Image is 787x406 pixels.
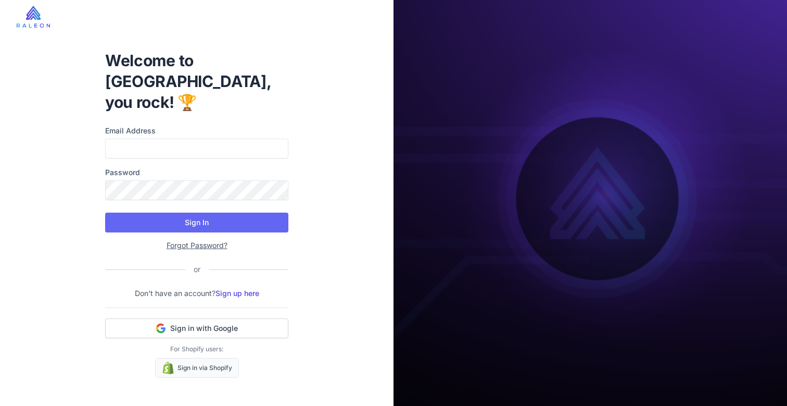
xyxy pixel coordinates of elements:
img: raleon-logo-whitebg.9aac0268.jpg [17,6,50,28]
a: Sign in via Shopify [155,358,239,378]
a: Sign up here [215,289,259,298]
a: Forgot Password? [167,241,227,250]
p: For Shopify users: [105,345,288,354]
div: or [185,264,209,275]
button: Sign in with Google [105,318,288,338]
h1: Welcome to [GEOGRAPHIC_DATA], you rock! 🏆 [105,50,288,113]
label: Email Address [105,125,288,137]
p: Don't have an account? [105,288,288,299]
span: Sign in with Google [170,323,238,334]
button: Sign In [105,213,288,232]
label: Password [105,167,288,178]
